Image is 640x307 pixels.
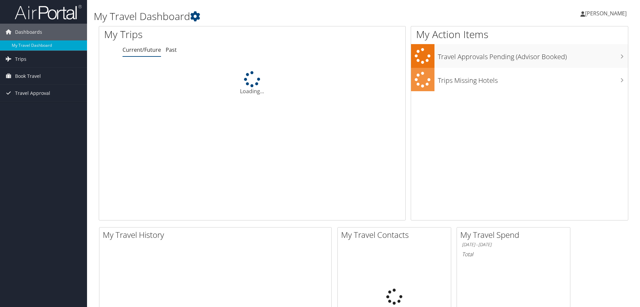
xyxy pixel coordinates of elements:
[15,85,50,102] span: Travel Approval
[94,9,454,23] h1: My Travel Dashboard
[15,4,82,20] img: airportal-logo.png
[15,24,42,40] span: Dashboards
[104,27,273,41] h1: My Trips
[585,10,627,17] span: [PERSON_NAME]
[462,242,565,248] h6: [DATE] - [DATE]
[438,72,628,85] h3: Trips Missing Hotels
[103,229,331,241] h2: My Travel History
[99,71,405,95] div: Loading...
[411,27,628,41] h1: My Action Items
[460,229,570,241] h2: My Travel Spend
[166,46,177,53] a: Past
[438,49,628,61] h3: Travel Approvals Pending (Advisor Booked)
[341,229,451,241] h2: My Travel Contacts
[15,68,41,85] span: Book Travel
[123,46,161,53] a: Current/Future
[411,44,628,68] a: Travel Approvals Pending (Advisor Booked)
[411,68,628,92] a: Trips Missing Hotels
[462,251,565,258] h6: Total
[15,51,26,67] span: Trips
[580,3,633,23] a: [PERSON_NAME]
